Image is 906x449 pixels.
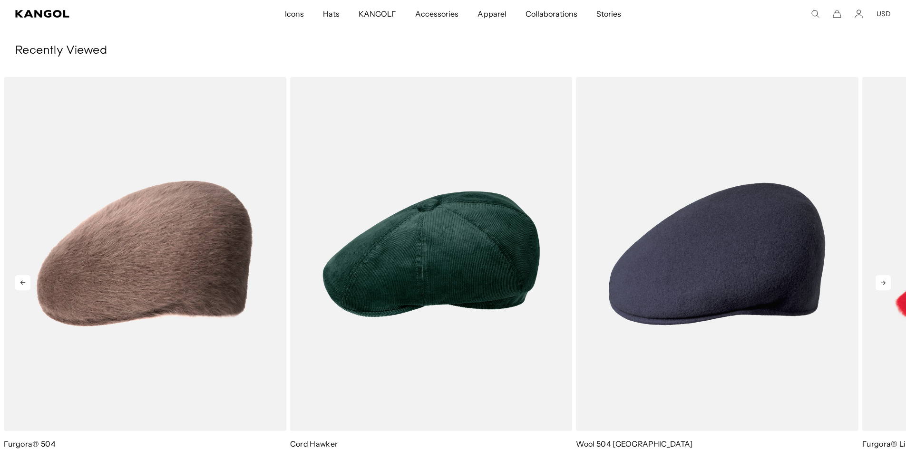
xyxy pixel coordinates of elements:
a: Cord Hawker [290,439,338,449]
img: Cord Hawker [290,77,573,431]
img: Furgora® 504 [4,77,286,431]
a: Wool 504 [GEOGRAPHIC_DATA] [576,439,692,449]
img: Wool 504 USA [576,77,858,431]
a: Kangol [15,10,188,18]
a: Account [855,10,863,18]
a: Furgora® 504 [4,439,56,449]
h3: Recently Viewed [15,44,891,58]
summary: Search here [811,10,819,18]
button: USD [877,10,891,18]
button: Cart [833,10,841,18]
